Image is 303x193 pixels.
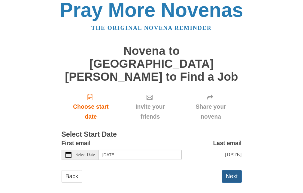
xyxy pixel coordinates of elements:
span: [DATE] [225,151,241,157]
label: Last email [213,138,242,148]
a: Choose start date [62,89,120,125]
span: Invite your friends [126,102,174,122]
span: Select Date [76,153,95,157]
span: Choose start date [68,102,114,122]
button: Next [222,170,242,182]
h1: Novena to [GEOGRAPHIC_DATA][PERSON_NAME] to Find a Job [62,45,242,83]
a: The original novena reminder [91,25,212,31]
div: Click "Next" to confirm your start date first. [180,89,242,125]
span: Share your novena [186,102,236,122]
h3: Select Start Date [62,131,242,139]
div: Click "Next" to confirm your start date first. [120,89,180,125]
a: Back [62,170,82,182]
label: First email [62,138,91,148]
